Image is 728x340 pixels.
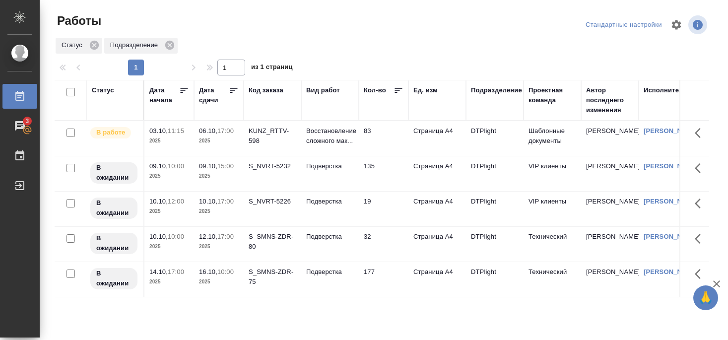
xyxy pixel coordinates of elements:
[408,121,466,156] td: Страница А4
[149,268,168,275] p: 14.10,
[89,232,138,255] div: Исполнитель назначен, приступать к работе пока рано
[689,262,713,286] button: Здесь прячутся важные кнопки
[306,267,354,277] p: Подверстка
[168,127,184,135] p: 11:15
[466,192,524,226] td: DTPlight
[586,85,634,115] div: Автор последнего изменения
[306,232,354,242] p: Подверстка
[217,162,234,170] p: 15:00
[104,38,178,54] div: Подразделение
[644,85,687,95] div: Исполнитель
[524,262,581,297] td: Технический
[149,162,168,170] p: 09.10,
[149,127,168,135] p: 03.10,
[168,162,184,170] p: 10:00
[408,156,466,191] td: Страница А4
[199,268,217,275] p: 16.10,
[689,156,713,180] button: Здесь прячутся важные кнопки
[199,198,217,205] p: 10.10,
[644,233,699,240] a: [PERSON_NAME]
[96,269,132,288] p: В ожидании
[644,268,699,275] a: [PERSON_NAME]
[199,171,239,181] p: 2025
[471,85,522,95] div: Подразделение
[199,136,239,146] p: 2025
[359,262,408,297] td: 177
[55,13,101,29] span: Работы
[693,285,718,310] button: 🙏
[413,85,438,95] div: Ед. изм
[581,227,639,262] td: [PERSON_NAME]
[199,242,239,252] p: 2025
[689,192,713,215] button: Здесь прячутся важные кнопки
[168,198,184,205] p: 12:00
[581,156,639,191] td: [PERSON_NAME]
[217,233,234,240] p: 17:00
[56,38,102,54] div: Статус
[199,206,239,216] p: 2025
[2,114,37,138] a: 3
[689,121,713,145] button: Здесь прячутся важные кнопки
[466,121,524,156] td: DTPlight
[19,116,35,126] span: 3
[217,268,234,275] p: 10:00
[249,161,296,171] div: S_NVRT-5232
[96,233,132,253] p: В ожидании
[249,197,296,206] div: S_NVRT-5226
[96,198,132,218] p: В ожидании
[92,85,114,95] div: Статус
[168,233,184,240] p: 10:00
[524,156,581,191] td: VIP клиенты
[359,121,408,156] td: 83
[644,162,699,170] a: [PERSON_NAME]
[62,40,86,50] p: Статус
[89,267,138,290] div: Исполнитель назначен, приступать к работе пока рано
[466,156,524,191] td: DTPlight
[217,198,234,205] p: 17:00
[689,227,713,251] button: Здесь прячутся важные кнопки
[149,136,189,146] p: 2025
[249,267,296,287] div: S_SMNS-ZDR-75
[96,128,125,137] p: В работе
[89,197,138,220] div: Исполнитель назначен, приступать к работе пока рано
[149,85,179,105] div: Дата начала
[306,197,354,206] p: Подверстка
[664,13,688,37] span: Настроить таблицу
[306,161,354,171] p: Подверстка
[149,206,189,216] p: 2025
[529,85,576,105] div: Проектная команда
[199,127,217,135] p: 06.10,
[697,287,714,308] span: 🙏
[466,262,524,297] td: DTPlight
[199,233,217,240] p: 12.10,
[251,61,293,75] span: из 1 страниц
[149,198,168,205] p: 10.10,
[89,161,138,185] div: Исполнитель назначен, приступать к работе пока рано
[249,126,296,146] div: KUNZ_RTTV-598
[96,163,132,183] p: В ожидании
[306,85,340,95] div: Вид работ
[364,85,386,95] div: Кол-во
[524,121,581,156] td: Шаблонные документы
[149,171,189,181] p: 2025
[249,232,296,252] div: S_SMNS-ZDR-80
[359,227,408,262] td: 32
[110,40,161,50] p: Подразделение
[408,227,466,262] td: Страница А4
[581,262,639,297] td: [PERSON_NAME]
[466,227,524,262] td: DTPlight
[408,262,466,297] td: Страница А4
[524,227,581,262] td: Технический
[199,162,217,170] p: 09.10,
[199,277,239,287] p: 2025
[149,242,189,252] p: 2025
[217,127,234,135] p: 17:00
[199,85,229,105] div: Дата сдачи
[581,121,639,156] td: [PERSON_NAME]
[408,192,466,226] td: Страница А4
[249,85,283,95] div: Код заказа
[524,192,581,226] td: VIP клиенты
[89,126,138,139] div: Исполнитель выполняет работу
[583,17,664,33] div: split button
[149,277,189,287] p: 2025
